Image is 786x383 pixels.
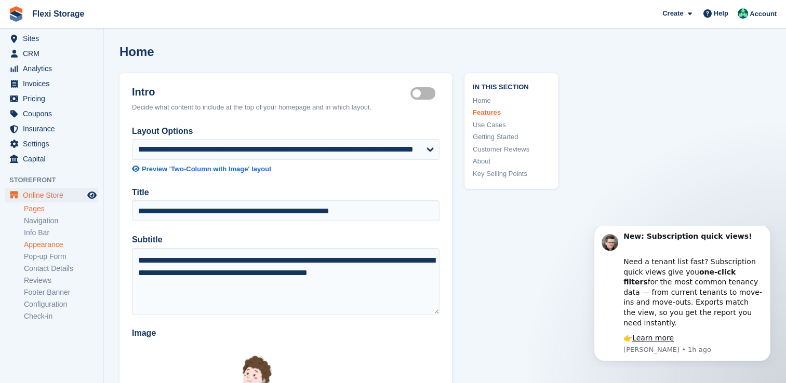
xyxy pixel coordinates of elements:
[132,125,439,138] label: Layout Options
[45,6,184,118] div: Message content
[5,121,98,136] a: menu
[662,8,683,19] span: Create
[132,327,439,339] label: Image
[23,76,85,91] span: Invoices
[142,164,271,174] div: Preview 'Two-Column with Image' layout
[86,189,98,201] a: Preview store
[714,8,728,19] span: Help
[5,188,98,202] a: menu
[750,9,777,19] span: Account
[8,6,24,22] img: stora-icon-8386f47178a22dfd0bd8f6a31ec36ba5ce8667c1dd55bd0f319d3a0aa187defe.svg
[473,95,550,106] a: Home
[23,121,85,136] span: Insurance
[473,132,550,142] a: Getting Started
[5,91,98,106] a: menu
[24,216,98,226] a: Navigation
[473,120,550,130] a: Use Cases
[132,234,439,246] label: Subtitle
[132,186,439,199] label: Title
[5,61,98,76] a: menu
[24,264,98,273] a: Contact Details
[45,107,184,118] div: 👉
[5,152,98,166] a: menu
[23,136,85,151] span: Settings
[578,226,786,367] iframe: Intercom notifications message
[24,252,98,262] a: Pop-up Form
[132,164,439,174] a: Preview 'Two-Column with Image' layout
[45,6,174,15] b: New: Subscription quick views!
[24,288,98,297] a: Footer Banner
[473,107,550,118] a: Features
[410,93,439,94] label: Hero section active
[24,228,98,238] a: Info Bar
[23,188,85,202] span: Online Store
[45,119,184,129] p: Message from Steven, sent 1h ago
[23,31,85,46] span: Sites
[54,108,96,116] a: Learn more
[24,311,98,321] a: Check-in
[473,81,550,91] span: In this section
[23,8,40,25] img: Profile image for Steven
[132,86,410,98] h2: Intro
[24,299,98,309] a: Configuration
[738,8,748,19] img: Brooke Paul
[23,152,85,166] span: Capital
[23,46,85,61] span: CRM
[473,156,550,167] a: About
[24,276,98,285] a: Reviews
[9,175,103,185] span: Storefront
[5,31,98,46] a: menu
[473,169,550,179] a: Key Selling Points
[5,136,98,151] a: menu
[24,204,98,214] a: Pages
[45,21,184,102] div: Need a tenant list fast? Subscription quick views give you for the most common tenancy data — fro...
[28,5,88,22] a: Flexi Storage
[5,46,98,61] a: menu
[5,106,98,121] a: menu
[23,61,85,76] span: Analytics
[23,91,85,106] span: Pricing
[24,240,98,250] a: Appearance
[119,45,154,59] h1: Home
[5,76,98,91] a: menu
[23,106,85,121] span: Coupons
[473,144,550,155] a: Customer Reviews
[132,102,439,113] div: Decide what content to include at the top of your homepage and in which layout.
